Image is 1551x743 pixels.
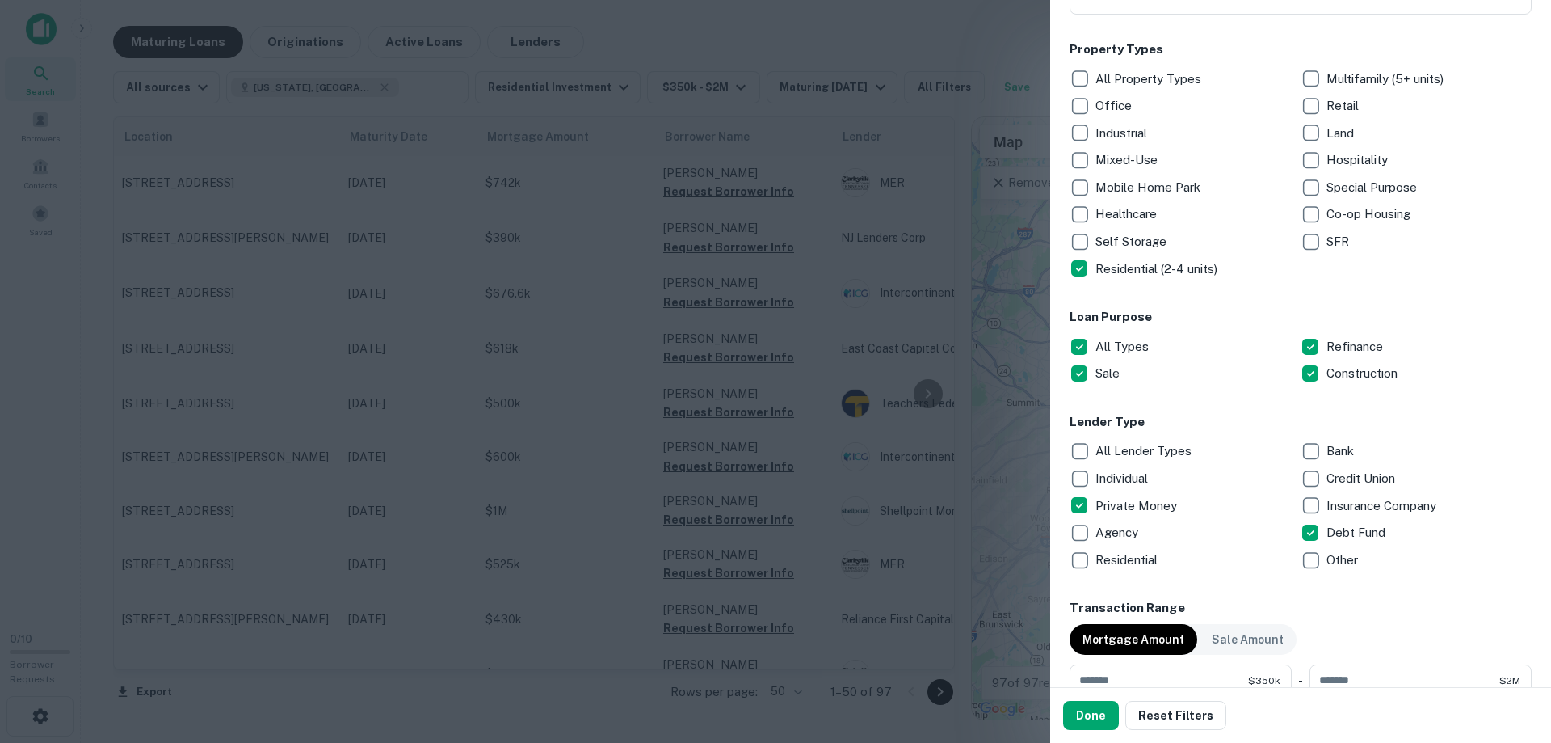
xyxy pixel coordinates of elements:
button: Reset Filters [1125,701,1226,730]
p: Bank [1326,441,1357,461]
p: Co-op Housing [1326,205,1414,224]
p: Hospitality [1326,150,1391,170]
p: Residential [1095,551,1161,570]
p: Insurance Company [1326,496,1440,516]
h6: Transaction Range [1070,599,1532,618]
p: Self Storage [1095,232,1170,251]
p: Office [1095,96,1135,116]
button: Done [1063,701,1119,730]
p: Individual [1095,469,1151,488]
p: Sale [1095,364,1123,383]
h6: Property Types [1070,40,1532,59]
p: All Property Types [1095,70,1204,89]
p: Debt Fund [1326,523,1389,542]
p: Multifamily (5+ units) [1326,70,1447,89]
span: $350k [1248,673,1280,688]
p: Residential (2-4 units) [1095,260,1221,279]
p: Construction [1326,364,1401,383]
p: Credit Union [1326,469,1398,488]
div: - [1298,665,1303,697]
p: Refinance [1326,337,1386,357]
p: All Types [1095,337,1152,357]
p: Retail [1326,96,1362,116]
p: Other [1326,551,1361,570]
p: Land [1326,124,1357,143]
p: Sale Amount [1212,631,1284,648]
p: Agency [1095,523,1141,542]
p: Mobile Home Park [1095,178,1204,197]
p: Mixed-Use [1095,150,1161,170]
h6: Loan Purpose [1070,308,1532,327]
p: Mortgage Amount [1082,631,1184,648]
h6: Lender Type [1070,413,1532,432]
p: SFR [1326,232,1352,251]
p: All Lender Types [1095,441,1195,461]
iframe: Chat Widget [1470,614,1551,691]
p: Industrial [1095,124,1150,143]
p: Private Money [1095,496,1180,516]
p: Healthcare [1095,205,1160,224]
p: Special Purpose [1326,178,1420,197]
